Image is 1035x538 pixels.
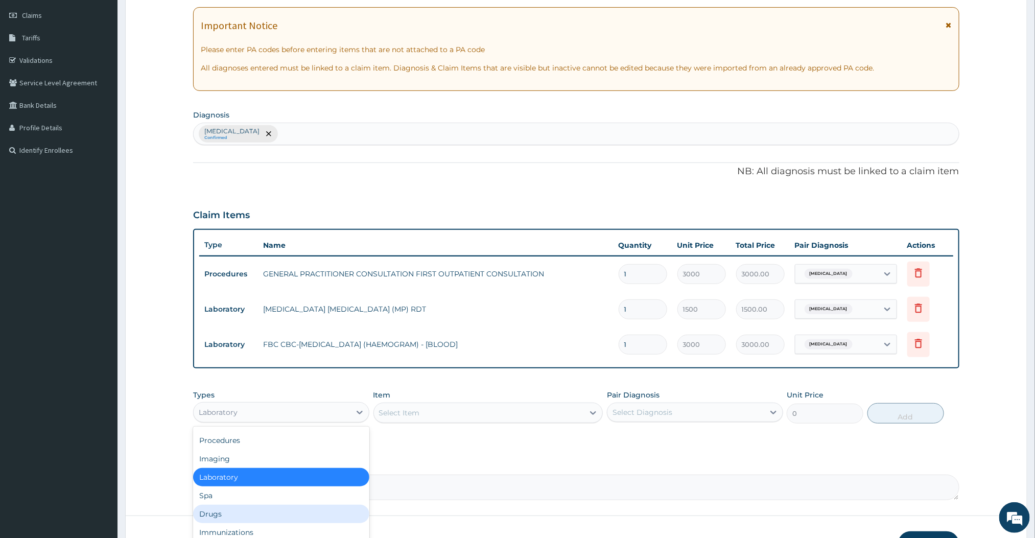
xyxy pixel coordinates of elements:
[22,11,42,20] span: Claims
[193,391,215,400] label: Types
[193,505,369,523] div: Drugs
[199,407,238,417] div: Laboratory
[53,57,172,71] div: Chat with us now
[867,403,944,424] button: Add
[258,235,613,255] th: Name
[201,63,951,73] p: All diagnoses entered must be linked to a claim item. Diagnosis & Claim Items that are visible bu...
[22,33,40,42] span: Tariffs
[805,269,853,279] span: [MEDICAL_DATA]
[193,486,369,505] div: Spa
[607,390,660,400] label: Pair Diagnosis
[805,304,853,314] span: [MEDICAL_DATA]
[672,235,731,255] th: Unit Price
[5,279,195,315] textarea: Type your message and hit 'Enter'
[731,235,790,255] th: Total Price
[199,236,258,254] th: Type
[193,450,369,468] div: Imaging
[613,407,672,417] div: Select Diagnosis
[204,127,260,135] p: [MEDICAL_DATA]
[787,390,824,400] label: Unit Price
[258,264,613,284] td: GENERAL PRACTITIONER CONSULTATION FIRST OUTPATIENT CONSULTATION
[805,339,853,349] span: [MEDICAL_DATA]
[258,334,613,355] td: FBC CBC-[MEDICAL_DATA] (HAEMOGRAM) - [BLOOD]
[59,129,141,232] span: We're online!
[902,235,953,255] th: Actions
[258,299,613,319] td: [MEDICAL_DATA] [MEDICAL_DATA] (MP) RDT
[19,51,41,77] img: d_794563401_company_1708531726252_794563401
[379,408,420,418] div: Select Item
[193,210,250,221] h3: Claim Items
[201,20,277,31] h1: Important Notice
[193,165,959,178] p: NB: All diagnosis must be linked to a claim item
[168,5,192,30] div: Minimize live chat window
[193,431,369,450] div: Procedures
[193,460,959,469] label: Comment
[201,44,951,55] p: Please enter PA codes before entering items that are not attached to a PA code
[790,235,902,255] th: Pair Diagnosis
[373,390,391,400] label: Item
[193,110,229,120] label: Diagnosis
[199,335,258,354] td: Laboratory
[204,135,260,141] small: Confirmed
[199,265,258,284] td: Procedures
[193,468,369,486] div: Laboratory
[264,129,273,138] span: remove selection option
[614,235,672,255] th: Quantity
[199,300,258,319] td: Laboratory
